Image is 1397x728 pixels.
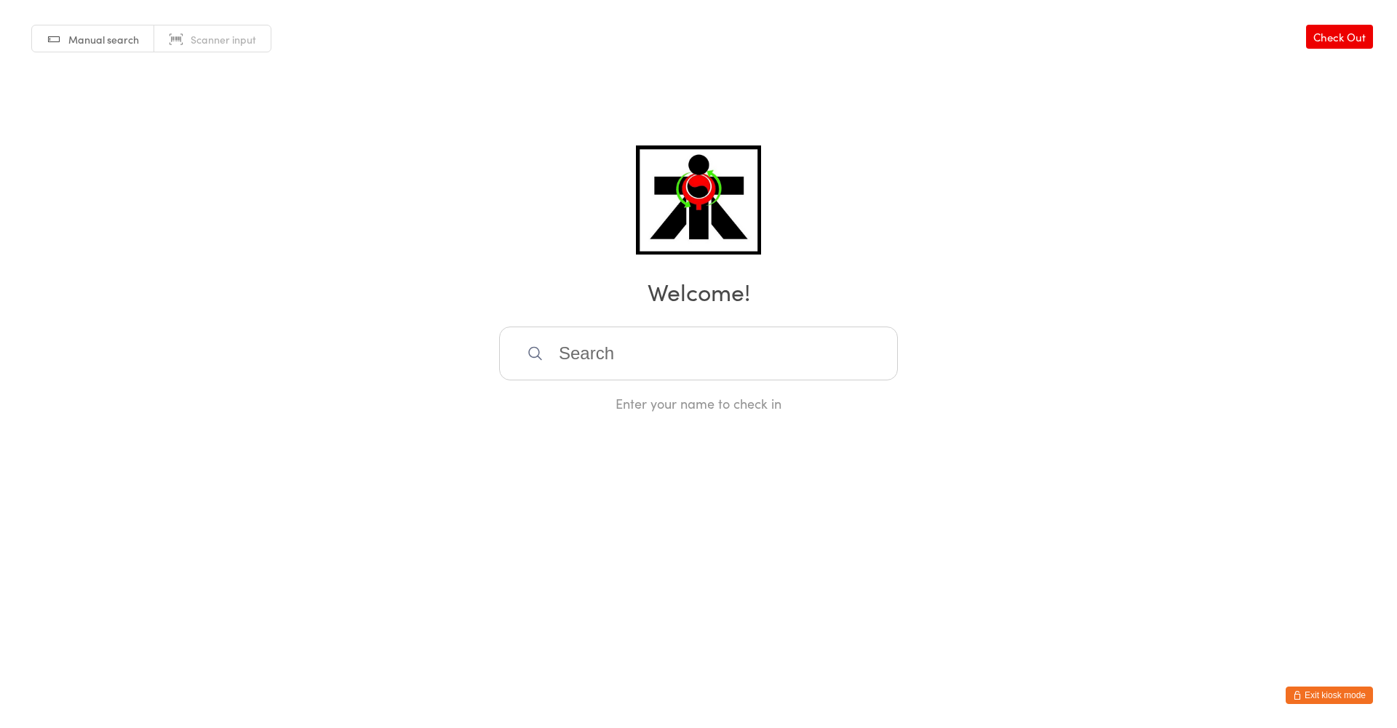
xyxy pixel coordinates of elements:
span: Scanner input [191,32,256,47]
div: Enter your name to check in [499,394,898,412]
a: Check Out [1306,25,1373,49]
button: Exit kiosk mode [1286,687,1373,704]
span: Manual search [68,32,139,47]
img: ATI Martial Arts - Claremont [636,145,760,255]
h2: Welcome! [15,275,1382,308]
input: Search [499,327,898,380]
